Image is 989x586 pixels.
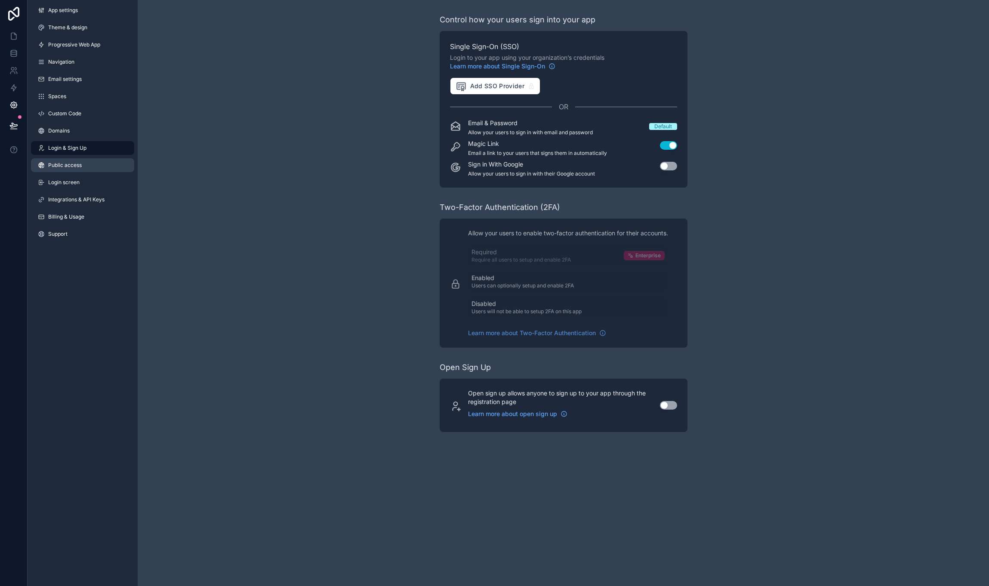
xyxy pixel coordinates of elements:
span: Single Sign-On (SSO) [450,41,677,52]
span: Theme & design [48,24,87,31]
a: App settings [31,3,134,17]
a: Progressive Web App [31,38,134,52]
a: Learn more about open sign up [468,410,567,418]
p: Require all users to setup and enable 2FA [471,256,571,263]
span: Domains [48,127,70,134]
a: Email settings [31,72,134,86]
p: Users will not be able to setup 2FA on this app [471,308,582,315]
a: Login & Sign Up [31,141,134,155]
span: Login & Sign Up [48,145,86,151]
span: Add SSO Provider [456,80,525,92]
span: Billing & Usage [48,213,84,220]
p: Users can optionally setup and enable 2FA [471,282,574,289]
p: Magic Link [468,139,607,148]
a: Navigation [31,55,134,69]
div: Control how your users sign into your app [440,14,595,26]
a: Billing & Usage [31,210,134,224]
a: Domains [31,124,134,138]
span: OR [559,102,568,112]
p: Enabled [471,274,574,282]
a: Public access [31,158,134,172]
p: Disabled [471,299,582,308]
p: Required [471,248,571,256]
span: Spaces [48,93,66,100]
span: Public access [48,162,82,169]
span: Support [48,231,68,237]
span: Custom Code [48,110,81,117]
p: Allow your users to sign in with their Google account [468,170,595,177]
p: Allow your users to enable two-factor authentication for their accounts. [468,229,668,237]
button: Add SSO Provider [450,77,541,95]
p: Sign in With Google [468,160,595,169]
a: Integrations & API Keys [31,193,134,207]
a: Learn more about Single Sign-On [450,62,555,71]
span: Learn more about open sign up [468,410,557,418]
span: Learn more about Single Sign-On [450,62,545,71]
p: Email a link to your users that signs them in automatically [468,150,607,157]
div: Default [654,123,672,130]
a: Support [31,227,134,241]
a: Login screen [31,176,134,189]
a: Theme & design [31,21,134,34]
span: Enterprise [635,252,661,259]
p: Allow your users to sign in with email and password [468,129,593,136]
span: Progressive Web App [48,41,100,48]
p: Open sign up allows anyone to sign up to your app through the registration page [468,389,650,406]
span: App settings [48,7,78,14]
span: Navigation [48,59,74,65]
span: Learn more about Two-Factor Authentication [468,329,596,337]
span: Login to your app using your organization’s credentials [450,53,677,71]
a: Spaces [31,89,134,103]
span: Email settings [48,76,82,83]
a: Custom Code [31,107,134,120]
span: Login screen [48,179,80,186]
div: Open Sign Up [440,361,491,373]
div: Two-Factor Authentication (2FA) [440,201,560,213]
span: Integrations & API Keys [48,196,105,203]
p: Email & Password [468,119,593,127]
a: Learn more about Two-Factor Authentication [468,329,606,337]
